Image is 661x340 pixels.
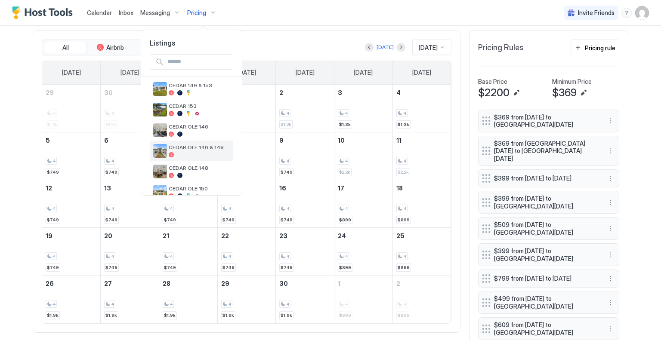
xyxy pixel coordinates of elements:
[169,144,230,150] span: CEDAR OLE 146 & 148
[153,185,167,199] div: listing image
[153,144,167,158] div: listing image
[169,165,230,171] span: CEDAR OLE 148
[169,82,230,89] span: CEDAR 149 & 153
[153,123,167,137] div: listing image
[153,82,167,96] div: listing image
[169,185,230,192] span: CEDAR OLE 150
[164,55,233,69] input: Input Field
[153,103,167,116] div: listing image
[169,103,230,109] span: CEDAR 153
[153,165,167,178] div: listing image
[169,123,230,130] span: CEDAR OLE 146
[141,39,242,47] span: Listings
